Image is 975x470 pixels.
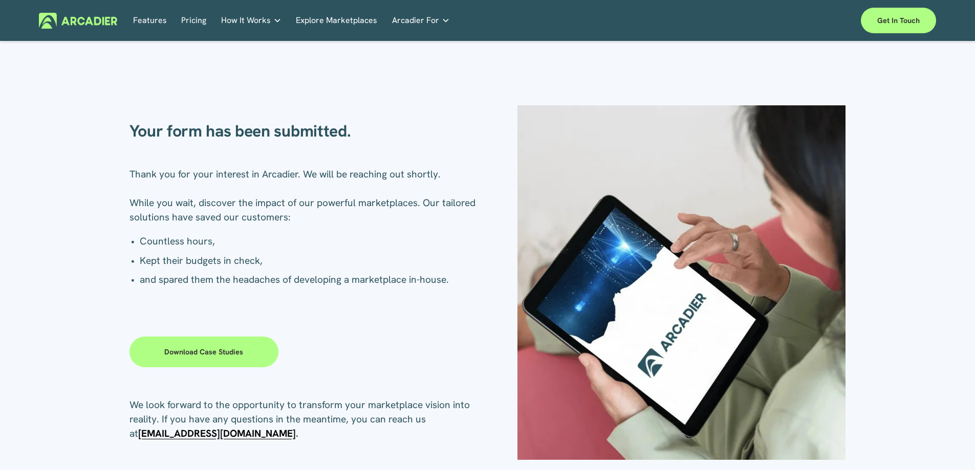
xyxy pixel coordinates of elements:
strong: Your form has been submitted. [129,120,351,142]
span: How It Works [221,13,271,28]
p: Countless hours, [140,234,488,249]
p: Thank you for your interest in Arcadier. We will be reaching out shortly. While you wait, discove... [129,167,488,225]
a: Get in touch [861,8,936,33]
strong: . [296,427,298,440]
a: Explore Marketplaces [296,13,377,29]
p: Kept their budgets in check, [140,254,488,268]
a: [EMAIL_ADDRESS][DOMAIN_NAME] [138,427,296,440]
a: Features [133,13,167,29]
iframe: Chat Widget [924,421,975,470]
a: Download case studies [129,337,279,367]
p: and spared them the headaches of developing a marketplace in-house. [140,273,488,287]
a: folder dropdown [392,13,450,29]
p: We look forward to the opportunity to transform your marketplace vision into reality. If you have... [129,398,488,441]
a: folder dropdown [221,13,281,29]
img: Arcadier [39,13,117,29]
span: Arcadier For [392,13,439,28]
a: Pricing [181,13,206,29]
